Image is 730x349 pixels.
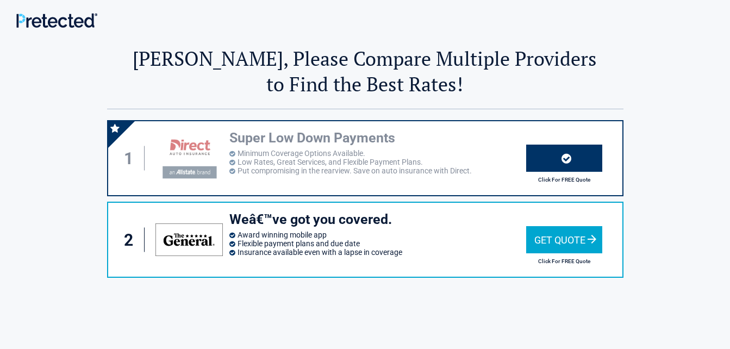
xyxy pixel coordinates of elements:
li: Award winning mobile app [229,230,526,239]
li: Put compromising in the rearview. Save on auto insurance with Direct. [229,166,526,175]
img: directauto's logo [154,131,223,185]
div: Get Quote [526,226,602,253]
li: Minimum Coverage Options Available. [229,149,526,158]
li: Insurance available even with a lapse in coverage [229,248,526,257]
h3: Weâ€™ve got you covered. [229,211,526,229]
h2: Click For FREE Quote [526,177,602,183]
h2: [PERSON_NAME], Please Compare Multiple Providers to Find the Best Rates! [107,46,623,97]
img: thegeneral's logo [155,223,223,256]
div: 2 [119,228,145,252]
h2: Click For FREE Quote [526,258,602,264]
h3: Super Low Down Payments [229,129,526,147]
li: Flexible payment plans and due date [229,239,526,248]
li: Low Rates, Great Services, and Flexible Payment Plans. [229,158,526,166]
div: 1 [119,146,145,171]
img: Main Logo [16,13,97,28]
